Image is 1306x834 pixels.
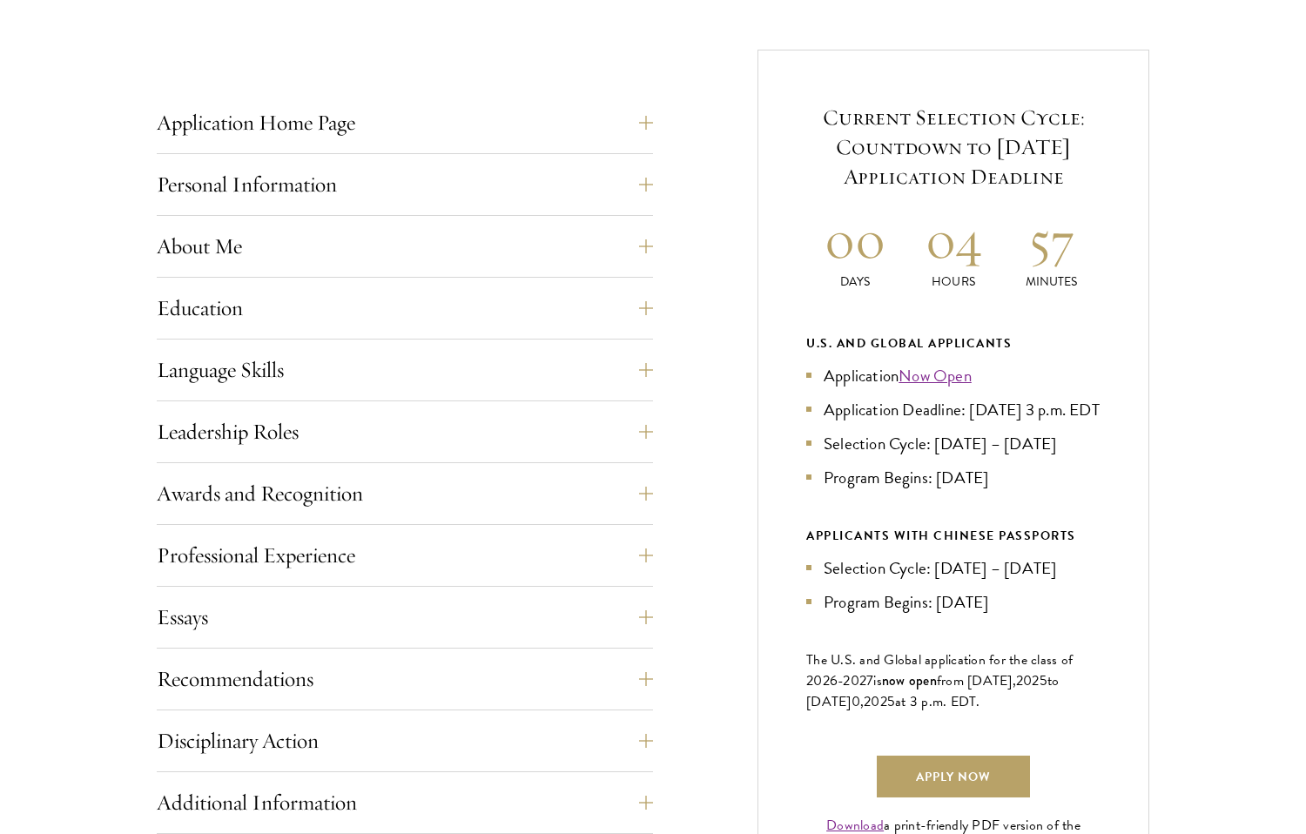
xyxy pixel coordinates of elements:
[157,411,653,453] button: Leadership Roles
[1040,670,1047,691] span: 5
[157,596,653,638] button: Essays
[806,555,1101,581] li: Selection Cycle: [DATE] – [DATE]
[157,658,653,700] button: Recommendations
[895,691,980,712] span: at 3 p.m. EDT.
[882,670,937,690] span: now open
[806,589,1101,615] li: Program Begins: [DATE]
[157,164,653,205] button: Personal Information
[806,670,1059,712] span: to [DATE]
[806,103,1101,192] h5: Current Selection Cycle: Countdown to [DATE] Application Deadline
[806,465,1101,490] li: Program Begins: [DATE]
[806,207,905,272] h2: 00
[806,363,1101,388] li: Application
[864,691,887,712] span: 202
[157,535,653,576] button: Professional Experience
[852,691,860,712] span: 0
[838,670,866,691] span: -202
[157,102,653,144] button: Application Home Page
[157,782,653,824] button: Additional Information
[157,349,653,391] button: Language Skills
[937,670,1016,691] span: from [DATE],
[1016,670,1040,691] span: 202
[830,670,838,691] span: 6
[157,473,653,515] button: Awards and Recognition
[157,225,653,267] button: About Me
[905,207,1003,272] h2: 04
[806,272,905,291] p: Days
[1002,272,1101,291] p: Minutes
[157,287,653,329] button: Education
[806,333,1101,354] div: U.S. and Global Applicants
[899,363,972,388] a: Now Open
[860,691,864,712] span: ,
[806,397,1101,422] li: Application Deadline: [DATE] 3 p.m. EDT
[877,756,1030,797] a: Apply Now
[806,649,1073,691] span: The U.S. and Global application for the class of 202
[806,525,1101,547] div: APPLICANTS WITH CHINESE PASSPORTS
[905,272,1003,291] p: Hours
[866,670,873,691] span: 7
[887,691,895,712] span: 5
[873,670,882,691] span: is
[806,431,1101,456] li: Selection Cycle: [DATE] – [DATE]
[157,720,653,762] button: Disciplinary Action
[1002,207,1101,272] h2: 57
